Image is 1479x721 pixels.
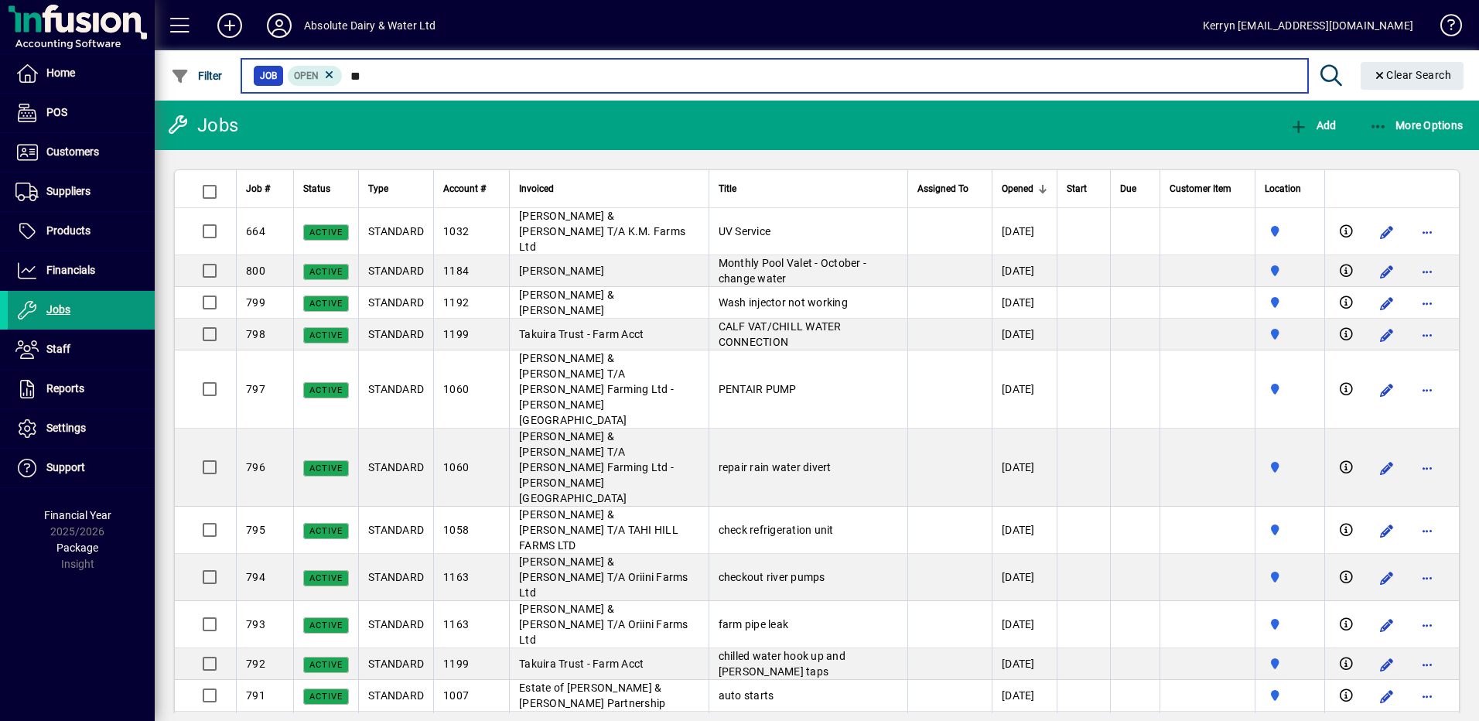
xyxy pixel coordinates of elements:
span: Active [309,692,343,702]
span: 1199 [443,328,469,340]
span: POS [46,106,67,118]
span: Job [260,68,277,84]
span: Customer Item [1170,180,1231,197]
span: Location [1265,180,1301,197]
span: 798 [246,328,265,340]
span: Active [309,660,343,670]
span: Matata Road [1265,223,1315,240]
td: [DATE] [992,350,1057,429]
a: Customers [8,133,155,172]
span: Open [294,70,319,81]
button: Profile [254,12,304,39]
span: 800 [246,265,265,277]
span: STANDARD [368,328,424,340]
a: Reports [8,370,155,408]
span: Matata Road [1265,262,1315,279]
span: STANDARD [368,571,424,583]
span: 664 [246,225,265,237]
button: More options [1415,613,1440,637]
td: [DATE] [992,601,1057,648]
span: Assigned To [917,180,968,197]
span: Add [1289,119,1336,132]
button: Edit [1375,518,1399,543]
span: Due [1120,180,1136,197]
span: 1192 [443,296,469,309]
span: 1163 [443,618,469,630]
span: Matata Road [1265,687,1315,704]
span: 799 [246,296,265,309]
span: 797 [246,383,265,395]
span: 795 [246,524,265,536]
td: [DATE] [992,648,1057,680]
span: STANDARD [368,658,424,670]
button: Edit [1375,456,1399,480]
td: [DATE] [992,319,1057,350]
span: Active [309,385,343,395]
button: More options [1415,259,1440,284]
span: STANDARD [368,296,424,309]
button: Edit [1375,652,1399,677]
td: [DATE] [992,507,1057,554]
span: Status [303,180,330,197]
span: Staff [46,343,70,355]
span: Start [1067,180,1087,197]
span: Active [309,526,343,536]
button: Filter [167,62,227,90]
span: Settings [46,422,86,434]
span: 1058 [443,524,469,536]
span: [PERSON_NAME] & [PERSON_NAME] T/A [PERSON_NAME] Farming Ltd - [PERSON_NAME][GEOGRAPHIC_DATA] [519,352,674,426]
button: Edit [1375,220,1399,244]
button: Add [205,12,254,39]
button: Edit [1375,378,1399,402]
button: More options [1415,566,1440,590]
span: 1163 [443,571,469,583]
span: Wash injector not working [719,296,848,309]
span: Active [309,573,343,583]
span: Financial Year [44,509,111,521]
span: STANDARD [368,524,424,536]
span: CALF VAT/CHILL WATER CONNECTION [719,320,842,348]
span: check refrigeration unit [719,524,834,536]
span: [PERSON_NAME] & [PERSON_NAME] T/A Oriini Farms Ltd [519,603,688,646]
div: Invoiced [519,180,699,197]
a: Support [8,449,155,487]
button: Edit [1375,291,1399,316]
a: Suppliers [8,173,155,211]
span: Clear Search [1373,69,1452,81]
span: Account # [443,180,486,197]
span: 794 [246,571,265,583]
td: [DATE] [992,429,1057,507]
td: [DATE] [992,208,1057,255]
span: Active [309,299,343,309]
button: Edit [1375,613,1399,637]
span: Matata Road [1265,521,1315,538]
span: Job # [246,180,270,197]
span: chilled water hook up and [PERSON_NAME] taps [719,650,845,678]
button: Edit [1375,566,1399,590]
span: Customers [46,145,99,158]
td: [DATE] [992,287,1057,319]
a: Financials [8,251,155,290]
button: More options [1415,220,1440,244]
span: [PERSON_NAME] & [PERSON_NAME] T/A K.M. Farms Ltd [519,210,685,253]
div: Opened [1002,180,1047,197]
button: More options [1415,456,1440,480]
div: Customer Item [1170,180,1245,197]
span: 1060 [443,383,469,395]
span: UV Service [719,225,771,237]
a: Products [8,212,155,251]
button: Add [1286,111,1340,139]
a: Knowledge Base [1429,3,1460,53]
span: 1007 [443,689,469,702]
a: Staff [8,330,155,369]
a: POS [8,94,155,132]
span: Matata Road [1265,459,1315,476]
span: 793 [246,618,265,630]
span: Suppliers [46,185,91,197]
span: More Options [1369,119,1464,132]
span: Opened [1002,180,1033,197]
span: [PERSON_NAME] & [PERSON_NAME] T/A Oriini Farms Ltd [519,555,688,599]
span: 1032 [443,225,469,237]
span: Matata Road [1265,616,1315,633]
button: Clear [1361,62,1464,90]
